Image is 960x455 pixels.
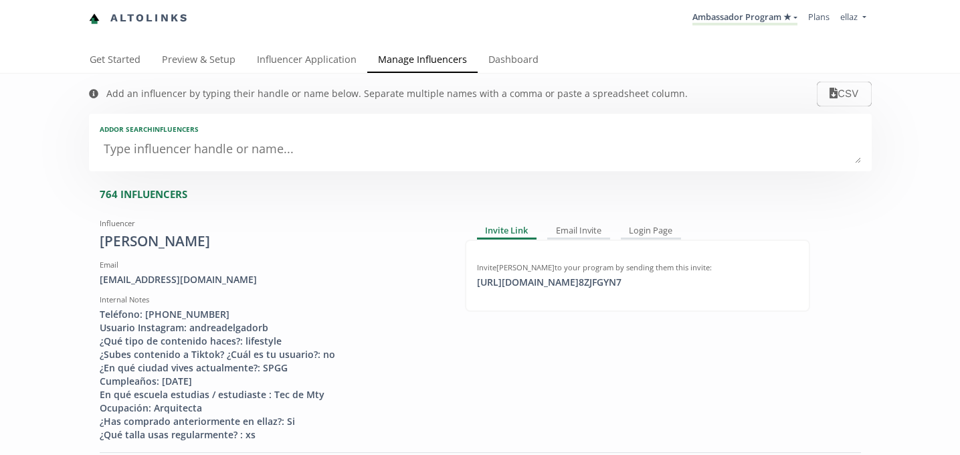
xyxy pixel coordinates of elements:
div: [EMAIL_ADDRESS][DOMAIN_NAME] [100,273,445,286]
div: Add or search INFLUENCERS [100,124,861,134]
a: Altolinks [89,7,189,29]
a: Ambassador Program ★ [692,11,797,25]
div: [URL][DOMAIN_NAME] 8ZJFGYN7 [469,276,630,289]
a: Dashboard [478,48,549,74]
a: Preview & Setup [151,48,246,74]
span: ellaz [840,11,858,23]
div: Email Invite [547,223,610,240]
div: Invite [PERSON_NAME] to your program by sending them this invite: [477,262,798,273]
a: Manage Influencers [367,48,478,74]
img: favicon-32x32.png [89,13,100,24]
div: Teléfono: [PHONE_NUMBER] Usuario Instagram: andreadelgadorb ¿Qué tipo de contenido haces?: lifest... [100,308,445,442]
iframe: chat widget [13,13,56,54]
div: Add an influencer by typing their handle or name below. Separate multiple names with a comma or p... [106,87,688,100]
div: Influencer [100,218,445,229]
div: Internal Notes [100,294,445,305]
div: Email [100,260,445,270]
button: CSV [817,82,871,106]
div: Login Page [621,223,682,240]
a: Plans [808,11,830,23]
div: [PERSON_NAME] [100,232,445,252]
div: 764 INFLUENCERS [100,187,872,201]
div: Invite Link [477,223,537,240]
a: Get Started [79,48,151,74]
a: Influencer Application [246,48,367,74]
a: ellaz [840,11,866,26]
